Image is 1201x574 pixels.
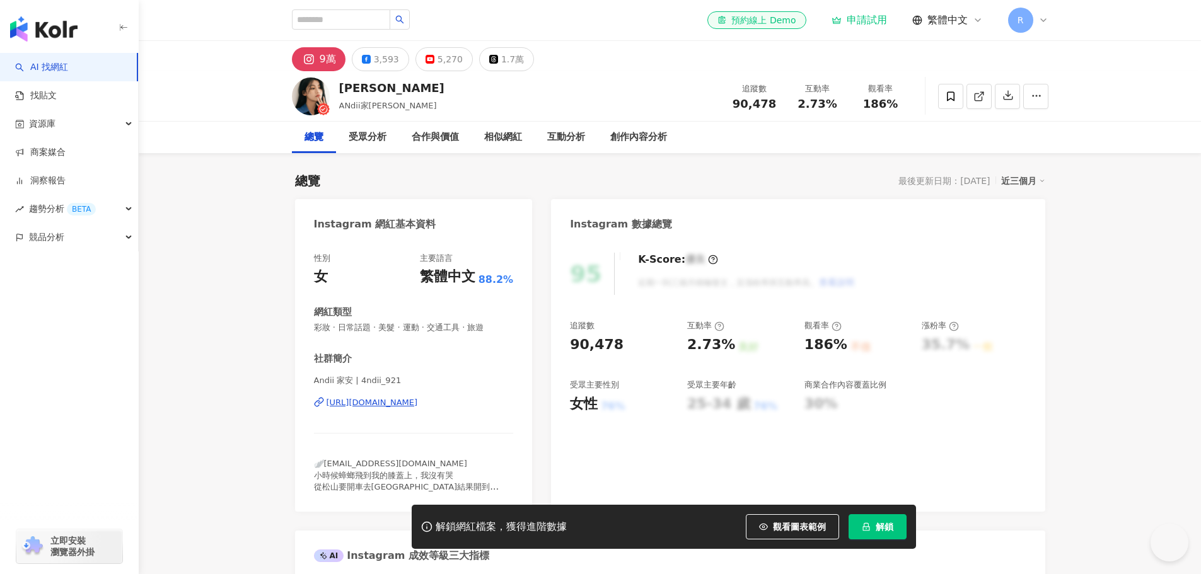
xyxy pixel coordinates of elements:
[420,253,453,264] div: 主要語言
[501,50,524,68] div: 1.7萬
[420,267,475,287] div: 繁體中文
[898,176,990,186] div: 最後更新日期：[DATE]
[570,335,624,355] div: 90,478
[15,205,24,214] span: rise
[314,549,344,562] div: AI
[798,98,837,110] span: 2.73%
[479,273,514,287] span: 88.2%
[922,320,959,331] div: 漲粉率
[20,536,45,556] img: chrome extension
[804,335,847,355] div: 186%
[15,89,57,102] a: 找貼文
[731,83,779,95] div: 追蹤數
[794,83,842,95] div: 互動率
[314,352,352,365] div: 社群簡介
[305,130,323,145] div: 總覽
[415,47,473,71] button: 5,270
[436,520,567,534] div: 解鎖網紅檔案，獲得進階數據
[15,175,66,187] a: 洞察報告
[314,217,436,231] div: Instagram 網紅基本資料
[67,203,96,215] div: BETA
[327,397,418,408] div: [URL][DOMAIN_NAME]
[687,379,736,391] div: 受眾主要年齡
[314,322,514,333] span: 彩妝 · 日常話題 · 美髮 · 運動 · 交通工具 · 旅遊
[339,101,437,110] span: ANdii家[PERSON_NAME]
[29,110,55,138] span: 資源庫
[570,379,619,391] div: 受眾主要性別
[876,522,893,532] span: 解鎖
[314,267,328,287] div: 女
[547,130,585,145] div: 互動分析
[570,394,598,414] div: 女性
[15,61,68,74] a: searchAI 找網紅
[295,172,320,190] div: 總覽
[292,47,345,71] button: 9萬
[804,320,842,331] div: 觀看率
[314,375,514,386] span: Andii 家安 | 4ndii_921
[570,320,595,331] div: 追蹤數
[733,97,776,110] span: 90,478
[292,77,330,115] img: KOL Avatar
[50,535,95,558] span: 立即安裝 瀏覽器外掛
[638,253,718,267] div: K-Score :
[15,146,66,159] a: 商案媒合
[610,130,667,145] div: 創作內容分析
[314,397,514,408] a: [URL][DOMAIN_NAME]
[395,15,404,24] span: search
[320,50,336,68] div: 9萬
[412,130,459,145] div: 合作與價值
[314,253,330,264] div: 性別
[16,529,122,563] a: chrome extension立即安裝 瀏覽器外掛
[479,47,534,71] button: 1.7萬
[29,223,64,251] span: 競品分析
[314,459,499,503] span: 🪽[EMAIL_ADDRESS][DOMAIN_NAME] 小時候蟑螂飛到我的膝蓋上，我沒有哭 從松山要開車去[GEOGRAPHIC_DATA]結果開到[GEOGRAPHIC_DATA]，我也沒有哭
[314,549,489,563] div: Instagram 成效等級三大指標
[746,514,839,539] button: 觀看圖表範例
[927,13,968,27] span: 繁體中文
[857,83,905,95] div: 觀看率
[10,16,78,42] img: logo
[29,195,96,223] span: 趨勢分析
[484,130,522,145] div: 相似網紅
[339,80,444,96] div: [PERSON_NAME]
[863,98,898,110] span: 186%
[438,50,463,68] div: 5,270
[707,11,806,29] a: 預約線上 Demo
[352,47,409,71] button: 3,593
[849,514,907,539] button: 解鎖
[717,14,796,26] div: 預約線上 Demo
[314,306,352,319] div: 網紅類型
[773,522,826,532] span: 觀看圖表範例
[349,130,386,145] div: 受眾分析
[374,50,399,68] div: 3,593
[1018,13,1024,27] span: R
[1001,173,1045,189] div: 近三個月
[862,522,871,531] span: lock
[804,379,886,391] div: 商業合作內容覆蓋比例
[570,217,672,231] div: Instagram 數據總覽
[687,335,735,355] div: 2.73%
[687,320,724,331] div: 互動率
[832,14,887,26] a: 申請試用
